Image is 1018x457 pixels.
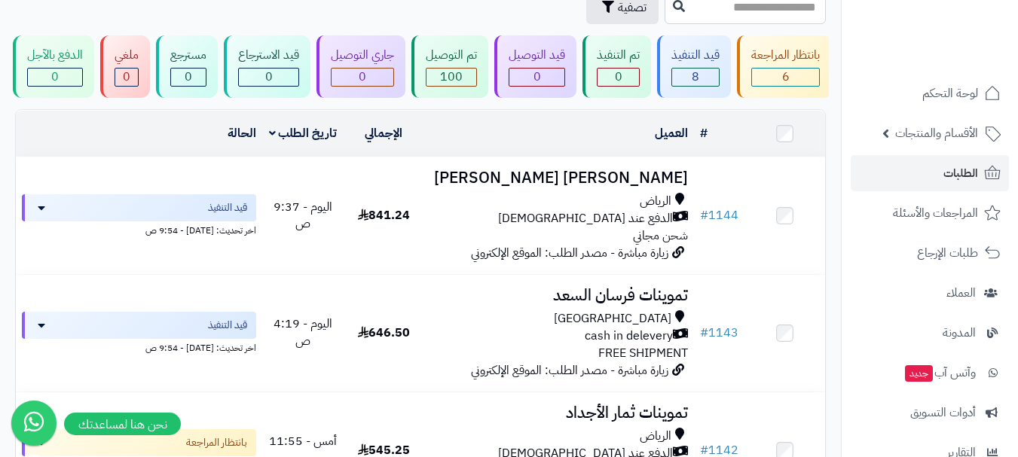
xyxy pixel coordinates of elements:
[598,344,688,362] span: FREE SHIPMENT
[238,47,299,64] div: قيد الاسترجاع
[917,242,978,264] span: طلبات الإرجاع
[509,69,564,86] div: 0
[185,68,192,86] span: 0
[893,203,978,224] span: المراجعات والأسئلة
[654,35,734,98] a: قيد التنفيذ 8
[615,68,622,86] span: 0
[471,244,668,262] span: زيارة مباشرة - مصدر الطلب: الموقع الإلكتروني
[946,282,976,303] span: العملاء
[208,318,247,333] span: قيد التنفيذ
[752,69,819,86] div: 6
[28,69,82,86] div: 0
[700,124,708,142] a: #
[332,69,393,86] div: 0
[903,362,976,383] span: وآتس آب
[851,75,1009,111] a: لوحة التحكم
[554,310,671,328] span: [GEOGRAPHIC_DATA]
[358,206,410,224] span: 841.24
[851,195,1009,231] a: المراجعات والأسئلة
[426,69,476,86] div: 100
[471,361,668,379] span: زيارة مباشرة - مصدر الطلب: الموقع الإلكتروني
[692,68,699,86] span: 8
[851,235,1009,271] a: طلبات الإرجاع
[922,83,978,104] span: لوحة التحكم
[331,47,394,64] div: جاري التوصيل
[22,221,256,237] div: اخر تحديث: [DATE] - 9:54 ص
[851,315,1009,351] a: المدونة
[851,395,1009,431] a: أدوات التسويق
[97,35,153,98] a: ملغي 0
[943,322,976,343] span: المدونة
[751,47,820,64] div: بانتظار المراجعة
[408,35,491,98] a: تم التوصيل 100
[221,35,313,98] a: قيد الاسترجاع 0
[171,69,206,86] div: 0
[498,210,673,227] span: الدفع عند [DEMOGRAPHIC_DATA]
[895,123,978,144] span: الأقسام والمنتجات
[585,328,673,345] span: cash in delevery
[208,200,247,215] span: قيد التنفيذ
[27,47,83,64] div: الدفع بالآجل
[910,402,976,423] span: أدوات التسويق
[365,124,402,142] a: الإجمالي
[123,68,130,86] span: 0
[10,35,97,98] a: الدفع بالآجل 0
[430,169,688,187] h3: [PERSON_NAME] [PERSON_NAME]
[597,47,640,64] div: تم التنفيذ
[851,355,1009,391] a: وآتس آبجديد
[430,404,688,422] h3: تموينات ثمار الأجداد
[633,227,688,245] span: شحن مجاني
[153,35,221,98] a: مسترجع 0
[239,69,298,86] div: 0
[700,206,708,224] span: #
[734,35,834,98] a: بانتظار المراجعة 6
[430,287,688,304] h3: تموينات فرسان السعد
[700,324,708,342] span: #
[943,163,978,184] span: الطلبات
[700,206,738,224] a: #1144
[533,68,541,86] span: 0
[186,435,247,450] span: بانتظار المراجعة
[269,124,338,142] a: تاريخ الطلب
[426,47,477,64] div: تم التوصيل
[274,315,332,350] span: اليوم - 4:19 ص
[274,198,332,233] span: اليوم - 9:37 ص
[51,68,59,86] span: 0
[491,35,579,98] a: قيد التوصيل 0
[509,47,565,64] div: قيد التوصيل
[655,124,688,142] a: العميل
[782,68,790,86] span: 6
[640,193,671,210] span: الرياض
[170,47,206,64] div: مسترجع
[671,47,720,64] div: قيد التنفيذ
[440,68,463,86] span: 100
[358,324,410,342] span: 646.50
[22,339,256,355] div: اخر تحديث: [DATE] - 9:54 ص
[851,275,1009,311] a: العملاء
[228,124,256,142] a: الحالة
[640,428,671,445] span: الرياض
[672,69,719,86] div: 8
[115,69,138,86] div: 0
[700,324,738,342] a: #1143
[579,35,654,98] a: تم التنفيذ 0
[598,69,639,86] div: 0
[265,68,273,86] span: 0
[905,365,933,382] span: جديد
[115,47,139,64] div: ملغي
[851,155,1009,191] a: الطلبات
[313,35,408,98] a: جاري التوصيل 0
[359,68,366,86] span: 0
